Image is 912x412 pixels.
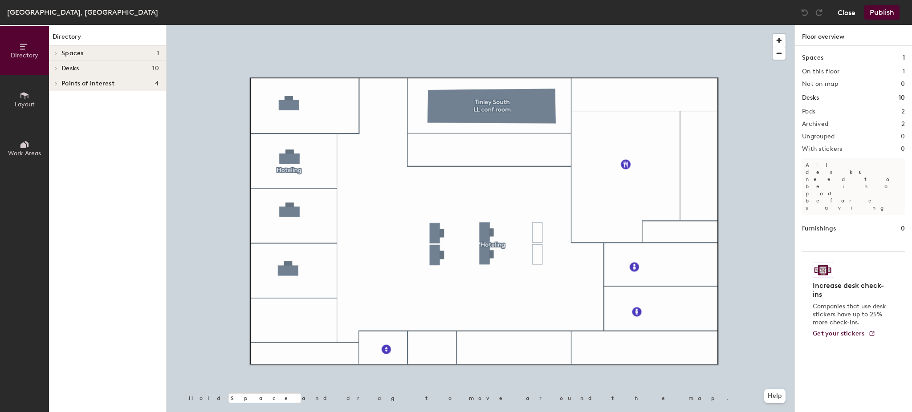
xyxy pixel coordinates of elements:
h4: Increase desk check-ins [813,281,889,299]
img: Redo [814,8,823,17]
img: Undo [800,8,809,17]
h2: With stickers [802,145,843,153]
h2: 2 [901,121,905,128]
button: Close [838,5,855,20]
span: Layout [15,101,35,108]
img: Sticker logo [813,263,833,278]
h2: Ungrouped [802,133,835,140]
span: Work Areas [8,149,41,157]
h1: Furnishings [802,224,836,234]
button: Help [764,389,786,403]
div: [GEOGRAPHIC_DATA], [GEOGRAPHIC_DATA] [7,7,158,18]
h1: 1 [903,53,905,63]
span: 4 [155,80,159,87]
h1: Spaces [802,53,823,63]
h1: Desks [802,93,819,103]
h1: 0 [901,224,905,234]
h2: On this floor [802,68,840,75]
p: Companies that use desk stickers have up to 25% more check-ins. [813,303,889,327]
span: 10 [152,65,159,72]
span: Points of interest [61,80,114,87]
h2: 2 [901,108,905,115]
span: Directory [11,52,38,59]
span: Desks [61,65,79,72]
h1: Floor overview [795,25,912,46]
h2: 0 [901,81,905,88]
h2: Archived [802,121,828,128]
h2: Not on map [802,81,838,88]
h1: Directory [49,32,166,46]
h2: Pods [802,108,815,115]
span: Get your stickers [813,330,865,337]
a: Get your stickers [813,330,875,338]
h2: 1 [903,68,905,75]
p: All desks need to be in a pod before saving [802,158,905,215]
h2: 0 [901,133,905,140]
h2: 0 [901,145,905,153]
button: Publish [864,5,900,20]
span: Spaces [61,50,84,57]
h1: 10 [899,93,905,103]
span: 1 [157,50,159,57]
